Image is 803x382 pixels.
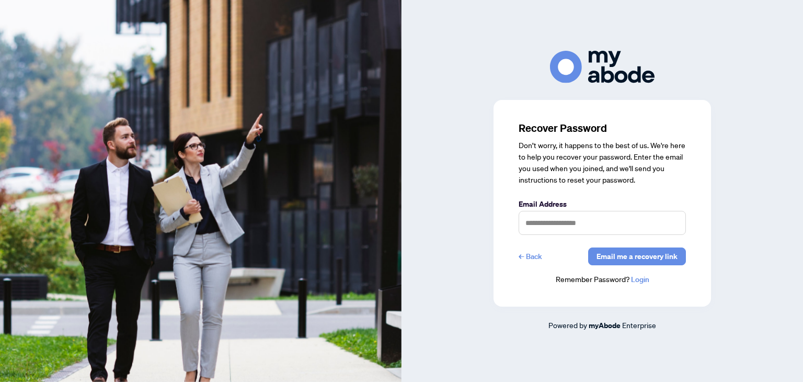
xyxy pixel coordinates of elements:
[588,248,686,265] button: Email me a recovery link
[550,51,655,83] img: ma-logo
[622,320,656,330] span: Enterprise
[519,248,542,265] a: ←Back
[519,274,686,286] div: Remember Password?
[589,320,621,331] a: myAbode
[596,248,678,265] span: Email me a recovery link
[519,198,686,210] label: Email Address
[548,320,587,330] span: Powered by
[519,140,686,186] div: Don’t worry, it happens to the best of us. We're here to help you recover your password. Enter th...
[631,275,649,284] a: Login
[519,121,686,136] h3: Recover Password
[519,251,524,262] span: ←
